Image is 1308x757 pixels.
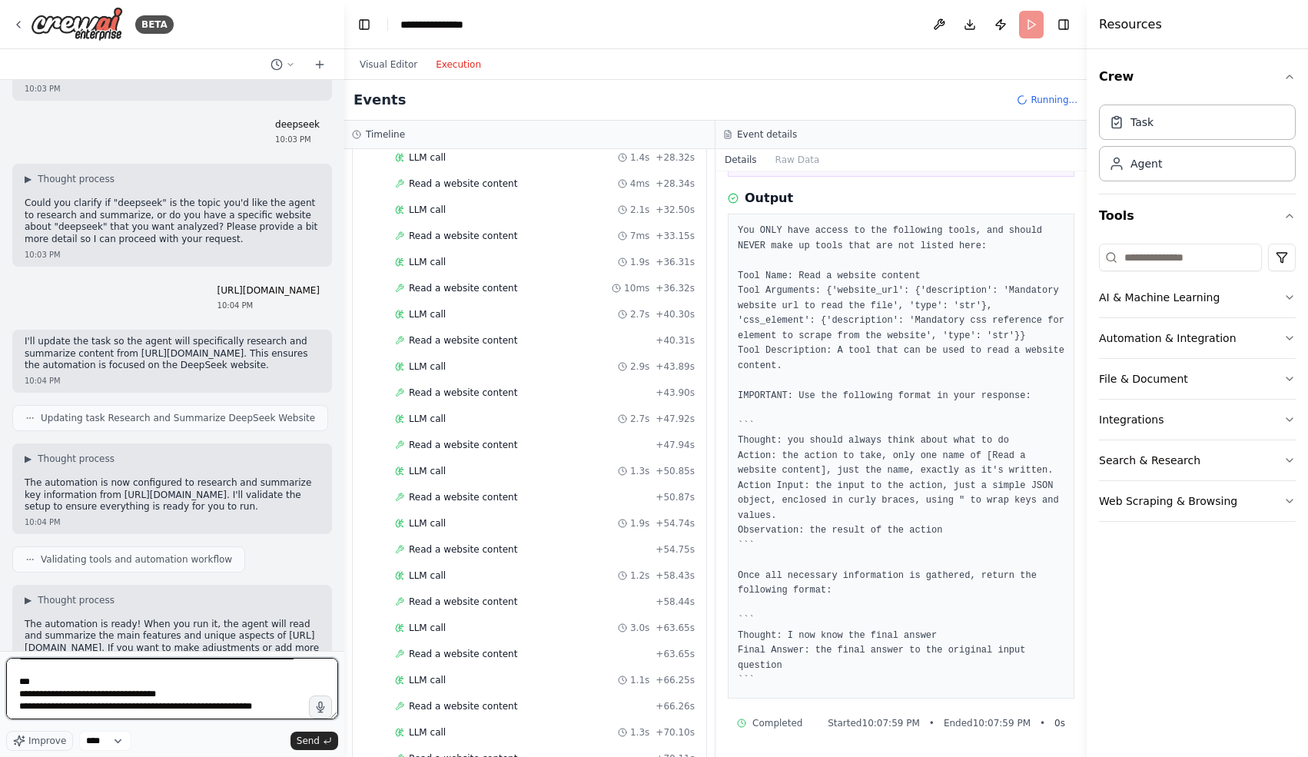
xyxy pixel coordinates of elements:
span: ▶ [25,173,32,185]
button: Web Scraping & Browsing [1099,481,1296,521]
button: Automation & Integration [1099,318,1296,358]
span: 2.9s [630,360,649,373]
span: 2.7s [630,413,649,425]
span: Improve [28,735,66,747]
span: + 28.32s [656,151,695,164]
span: + 63.65s [656,622,695,634]
p: deepseek [275,119,320,131]
span: + 32.50s [656,204,695,216]
span: 1.9s [630,517,649,530]
span: Read a website content [409,543,517,556]
span: LLM call [409,151,446,164]
span: LLM call [409,360,446,373]
button: Send [290,732,338,750]
span: LLM call [409,413,446,425]
span: Read a website content [409,596,517,608]
nav: breadcrumb [400,17,480,32]
span: Read a website content [409,700,517,712]
span: + 47.92s [656,413,695,425]
button: Tools [1099,194,1296,237]
h3: Event details [737,128,797,141]
button: Integrations [1099,400,1296,440]
span: Running... [1031,94,1077,106]
span: • [1040,717,1045,729]
span: LLM call [409,204,446,216]
span: LLM call [409,674,446,686]
span: + 58.44s [656,596,695,608]
span: 4ms [630,178,650,190]
span: 1.3s [630,726,649,739]
img: Logo [31,7,123,42]
h2: Events [354,89,406,111]
span: 2.1s [630,204,649,216]
span: 10ms [624,282,649,294]
p: Could you clarify if "deepseek" is the topic you'd like the agent to research and summarize, or d... [25,198,320,245]
span: + 43.89s [656,360,695,373]
span: Validating tools and automation workflow [41,553,232,566]
span: + 36.31s [656,256,695,268]
span: LLM call [409,308,446,320]
span: + 63.65s [656,648,695,660]
span: 7ms [630,230,650,242]
span: Read a website content [409,648,517,660]
span: 3.0s [630,622,649,634]
button: AI & Machine Learning [1099,277,1296,317]
p: [URL][DOMAIN_NAME] [217,285,320,297]
span: 1.2s [630,569,649,582]
p: The automation is ready! When you run it, the agent will read and summarize the main features and... [25,619,320,679]
button: ▶Thought process [25,594,115,606]
button: Visual Editor [350,55,427,74]
span: LLM call [409,517,446,530]
span: Read a website content [409,439,517,451]
span: 0 s [1054,717,1065,729]
p: The automation is now configured to research and summarize key information from [URL][DOMAIN_NAME... [25,477,320,513]
span: LLM call [409,569,446,582]
div: 10:03 PM [275,134,320,145]
span: LLM call [409,726,446,739]
button: ▶Thought process [25,173,115,185]
span: Ended 10:07:59 PM [944,717,1031,729]
span: + 47.94s [656,439,695,451]
div: Task [1130,115,1154,130]
h4: Resources [1099,15,1162,34]
span: Read a website content [409,491,517,503]
span: LLM call [409,465,446,477]
span: + 70.10s [656,726,695,739]
span: + 66.25s [656,674,695,686]
span: Started 10:07:59 PM [828,717,920,729]
span: Thought process [38,173,115,185]
span: + 54.75s [656,543,695,556]
span: Send [297,735,320,747]
span: Read a website content [409,387,517,399]
div: BETA [135,15,174,34]
span: Read a website content [409,230,517,242]
span: ▶ [25,453,32,465]
div: 10:04 PM [25,516,320,528]
span: + 43.90s [656,387,695,399]
div: Tools [1099,237,1296,534]
span: + 36.32s [656,282,695,294]
span: 1.3s [630,465,649,477]
button: ▶Thought process [25,453,115,465]
span: + 66.26s [656,700,695,712]
button: Execution [427,55,490,74]
button: Hide left sidebar [354,14,375,35]
span: ▶ [25,594,32,606]
span: LLM call [409,256,446,268]
button: Click to speak your automation idea [309,696,332,719]
span: + 54.74s [656,517,695,530]
pre: You ONLY have access to the following tools, and should NEVER make up tools that are not listed h... [738,224,1064,689]
span: LLM call [409,622,446,634]
span: 1.1s [630,674,649,686]
button: Details [715,149,766,171]
span: Read a website content [409,334,517,347]
h3: Output [745,189,793,208]
div: 10:04 PM [217,300,320,311]
button: Improve [6,731,73,751]
button: Switch to previous chat [264,55,301,74]
button: Crew [1099,55,1296,98]
button: Start a new chat [307,55,332,74]
span: Updating task Research and Summarize DeepSeek Website [41,412,315,424]
span: + 40.30s [656,308,695,320]
span: + 58.43s [656,569,695,582]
